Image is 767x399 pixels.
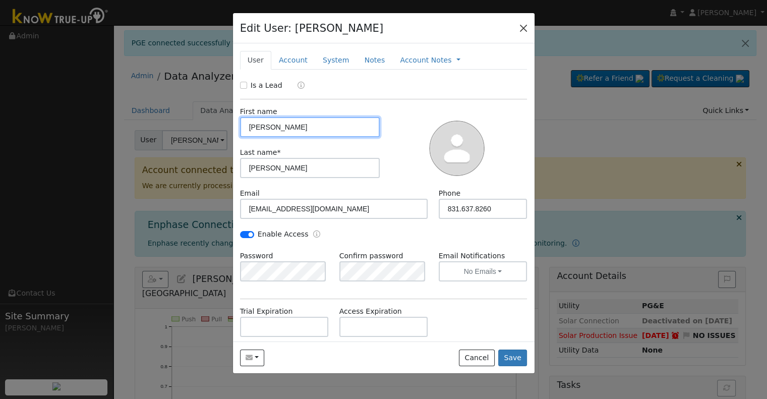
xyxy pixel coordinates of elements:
[251,80,282,91] label: Is a Lead
[240,147,281,158] label: Last name
[439,261,527,281] button: No Emails
[240,306,293,317] label: Trial Expiration
[498,350,527,367] button: Save
[240,82,247,89] input: Is a Lead
[277,148,280,156] span: Required
[313,229,320,241] a: Enable Access
[240,106,277,117] label: First name
[240,188,260,199] label: Email
[271,51,315,70] a: Account
[240,350,265,367] button: laltizio@sbcglobal.net
[240,20,384,36] h4: Edit User: [PERSON_NAME]
[240,251,273,261] label: Password
[290,80,305,92] a: Lead
[339,306,402,317] label: Access Expiration
[439,251,527,261] label: Email Notifications
[315,51,357,70] a: System
[459,350,495,367] button: Cancel
[240,51,271,70] a: User
[258,229,309,240] label: Enable Access
[400,55,451,66] a: Account Notes
[357,51,392,70] a: Notes
[339,251,403,261] label: Confirm password
[439,188,461,199] label: Phone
